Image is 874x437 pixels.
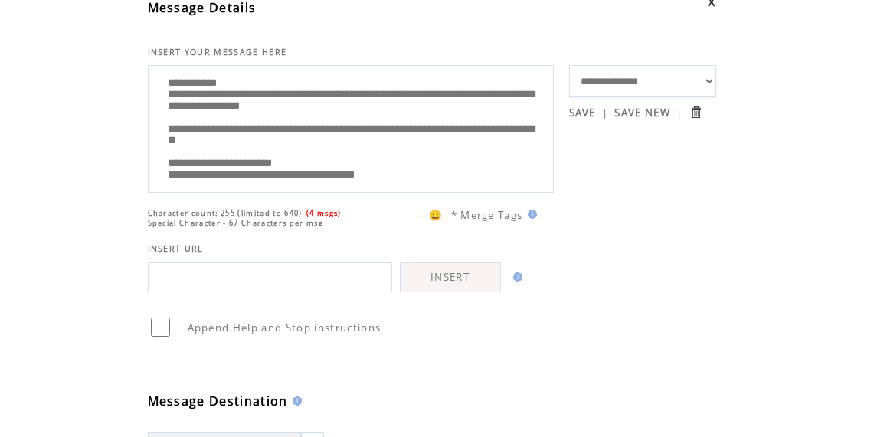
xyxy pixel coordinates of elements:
img: help.gif [509,272,522,282]
span: 😀 [429,208,443,222]
span: Append Help and Stop instructions [188,321,381,334]
img: help.gif [288,396,302,406]
span: Special Character - 67 Characters per msg [148,218,324,228]
input: Submit [689,105,703,119]
a: SAVE NEW [614,106,670,119]
span: * Merge Tags [451,208,523,222]
span: | [676,106,683,119]
span: (4 msgs) [306,208,342,218]
a: INSERT [400,262,501,292]
span: Character count: 255 (limited to 640) [148,208,303,218]
span: Message Destination [148,393,288,409]
a: SAVE [569,106,596,119]
span: INSERT URL [148,243,204,254]
img: help.gif [523,210,537,219]
span: | [602,106,608,119]
span: INSERT YOUR MESSAGE HERE [148,47,287,57]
